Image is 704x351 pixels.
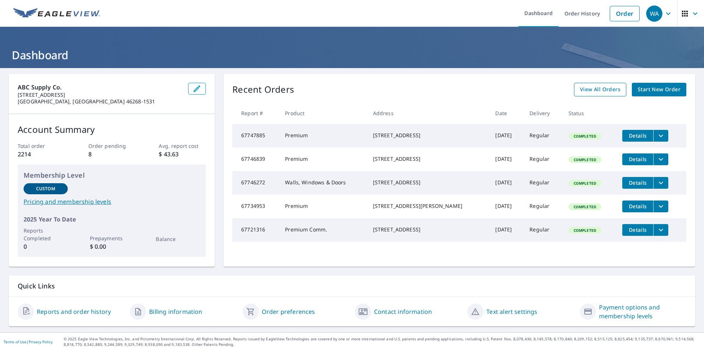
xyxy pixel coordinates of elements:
[373,202,484,210] div: [STREET_ADDRESS][PERSON_NAME]
[524,102,562,124] th: Delivery
[373,179,484,186] div: [STREET_ADDRESS]
[632,83,686,96] a: Start New Order
[88,142,135,150] p: Order pending
[9,47,695,63] h1: Dashboard
[574,83,626,96] a: View All Orders
[524,218,562,242] td: Regular
[90,234,134,242] p: Prepayments
[18,142,65,150] p: Total order
[367,102,490,124] th: Address
[524,171,562,195] td: Regular
[374,307,432,316] a: Contact information
[262,307,315,316] a: Order preferences
[489,218,524,242] td: [DATE]
[599,303,686,320] a: Payment options and membership levels
[232,218,279,242] td: 67721316
[489,195,524,218] td: [DATE]
[569,134,601,139] span: Completed
[18,83,182,92] p: ABC Supply Co.
[37,307,111,316] a: Reports and order history
[524,148,562,171] td: Regular
[622,224,653,236] button: detailsBtn-67721316
[627,179,649,186] span: Details
[159,142,206,150] p: Avg. report cost
[653,201,668,212] button: filesDropdownBtn-67734953
[64,336,700,347] p: © 2025 Eagle View Technologies, Inc. and Pictometry International Corp. All Rights Reserved. Repo...
[18,281,686,291] p: Quick Links
[29,339,53,344] a: Privacy Policy
[627,156,649,163] span: Details
[569,157,601,162] span: Completed
[279,171,367,195] td: Walls, Windows & Doors
[653,130,668,142] button: filesDropdownBtn-67747885
[279,148,367,171] td: Premium
[627,226,649,233] span: Details
[232,124,279,148] td: 67747885
[36,185,55,192] p: Custom
[24,197,200,206] a: Pricing and membership levels
[563,102,617,124] th: Status
[524,195,562,218] td: Regular
[18,92,182,98] p: [STREET_ADDRESS]
[627,132,649,139] span: Details
[18,123,206,136] p: Account Summary
[90,242,134,251] p: $ 0.00
[653,153,668,165] button: filesDropdownBtn-67746839
[232,83,294,96] p: Recent Orders
[279,195,367,218] td: Premium
[24,170,200,180] p: Membership Level
[524,124,562,148] td: Regular
[159,150,206,159] p: $ 43.63
[580,85,620,94] span: View All Orders
[4,339,27,344] a: Terms of Use
[279,102,367,124] th: Product
[156,235,200,243] p: Balance
[627,203,649,210] span: Details
[489,171,524,195] td: [DATE]
[373,226,484,233] div: [STREET_ADDRESS]
[24,215,200,224] p: 2025 Year To Date
[24,227,68,242] p: Reports Completed
[622,177,653,189] button: detailsBtn-67746272
[646,6,662,22] div: WA
[279,124,367,148] td: Premium
[622,153,653,165] button: detailsBtn-67746839
[4,340,53,344] p: |
[232,148,279,171] td: 67746839
[489,102,524,124] th: Date
[653,224,668,236] button: filesDropdownBtn-67721316
[653,177,668,189] button: filesDropdownBtn-67746272
[18,98,182,105] p: [GEOGRAPHIC_DATA], [GEOGRAPHIC_DATA] 46268-1531
[232,195,279,218] td: 67734953
[24,242,68,251] p: 0
[18,150,65,159] p: 2214
[569,181,601,186] span: Completed
[88,150,135,159] p: 8
[622,130,653,142] button: detailsBtn-67747885
[489,148,524,171] td: [DATE]
[232,102,279,124] th: Report #
[149,307,202,316] a: Billing information
[638,85,680,94] span: Start New Order
[13,8,100,19] img: EV Logo
[232,171,279,195] td: 67746272
[486,307,537,316] a: Text alert settings
[279,218,367,242] td: Premium Comm.
[569,228,601,233] span: Completed
[373,132,484,139] div: [STREET_ADDRESS]
[622,201,653,212] button: detailsBtn-67734953
[610,6,640,21] a: Order
[569,204,601,209] span: Completed
[373,155,484,163] div: [STREET_ADDRESS]
[489,124,524,148] td: [DATE]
